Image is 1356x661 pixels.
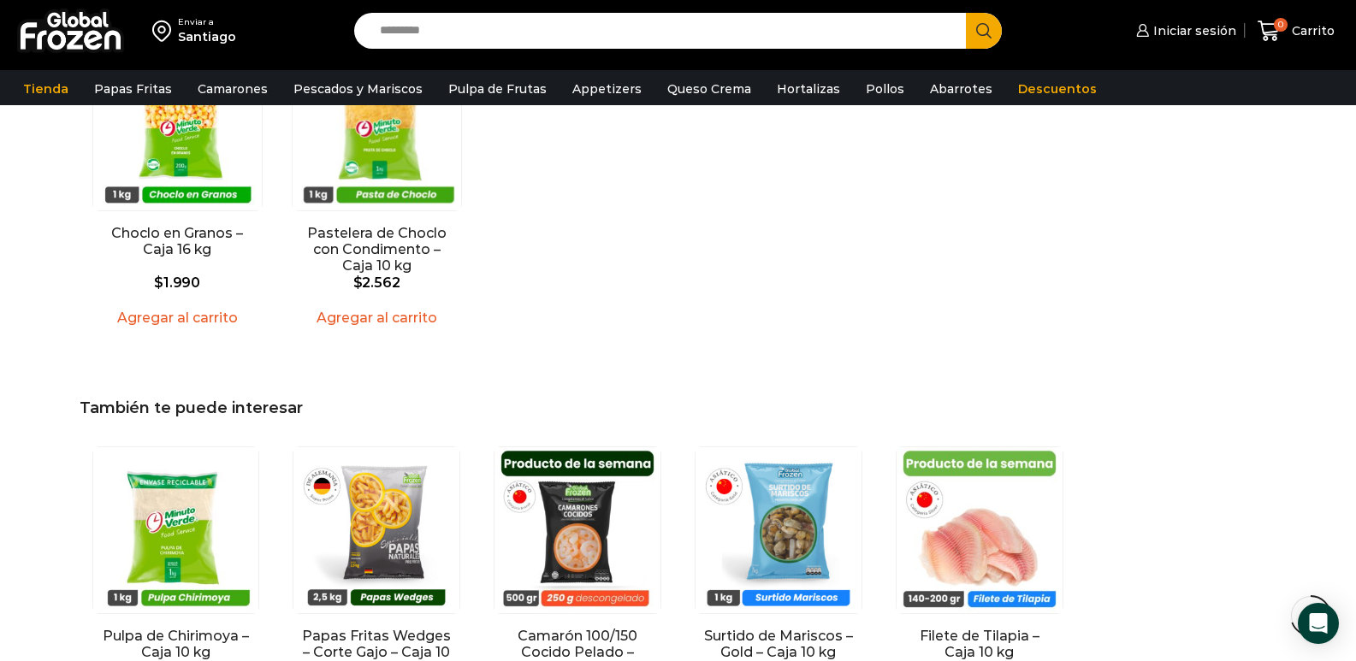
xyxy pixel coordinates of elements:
[857,73,913,105] a: Pollos
[353,274,400,291] bdi: 2.562
[564,73,650,105] a: Appetizers
[100,628,251,660] a: Pulpa de Chirimoya – Caja 10 kg
[1149,22,1236,39] span: Iniciar sesión
[299,225,453,274] a: Pastelera de Choclo con Condimento – Caja 10 kg
[285,73,431,105] a: Pescados y Mariscos
[353,274,363,291] span: $
[178,28,236,45] div: Santiago
[100,225,253,257] a: Choclo en Granos – Caja 16 kg
[1132,14,1236,48] a: Iniciar sesión
[440,73,555,105] a: Pulpa de Frutas
[15,73,77,105] a: Tienda
[152,16,178,45] img: address-field-icon.svg
[921,73,1001,105] a: Abarrotes
[904,628,1055,660] a: Filete de Tilapia – Caja 10 kg
[281,32,472,344] div: 2 / 2
[1288,22,1335,39] span: Carrito
[1274,18,1288,32] span: 0
[80,398,303,417] span: También te puede interesar
[154,274,200,291] bdi: 1.990
[82,32,273,344] div: 1 / 2
[107,304,248,331] a: Agregar al carrito: “Choclo en Granos - Caja 16 kg”
[86,73,181,105] a: Papas Fritas
[154,274,163,291] span: $
[659,73,760,105] a: Queso Crema
[966,13,1002,49] button: Search button
[1298,603,1339,644] div: Open Intercom Messenger
[703,628,854,660] a: Surtido de Mariscos – Gold – Caja 10 kg
[178,16,236,28] div: Enviar a
[189,73,276,105] a: Camarones
[306,304,447,331] a: Agregar al carrito: “Pastelera de Choclo con Condimento - Caja 10 kg”
[1253,11,1339,51] a: 0 Carrito
[768,73,849,105] a: Hortalizas
[1010,73,1105,105] a: Descuentos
